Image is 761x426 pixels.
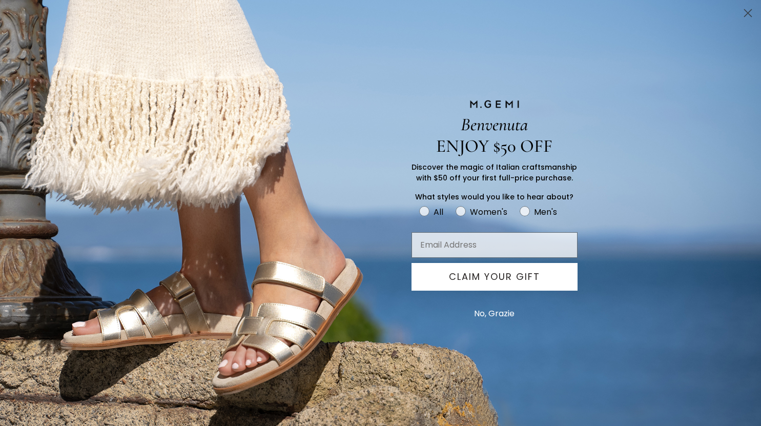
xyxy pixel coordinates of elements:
[436,135,552,157] span: ENJOY $50 OFF
[415,192,573,202] span: What styles would you like to hear about?
[469,99,520,109] img: M.GEMI
[461,114,528,135] span: Benvenuta
[739,4,757,22] button: Close dialog
[469,301,520,327] button: No, Grazie
[434,206,443,218] div: All
[534,206,557,218] div: Men's
[412,162,577,183] span: Discover the magic of Italian craftsmanship with $50 off your first full-price purchase.
[470,206,507,218] div: Women's
[412,263,578,291] button: CLAIM YOUR GIFT
[412,232,578,258] input: Email Address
